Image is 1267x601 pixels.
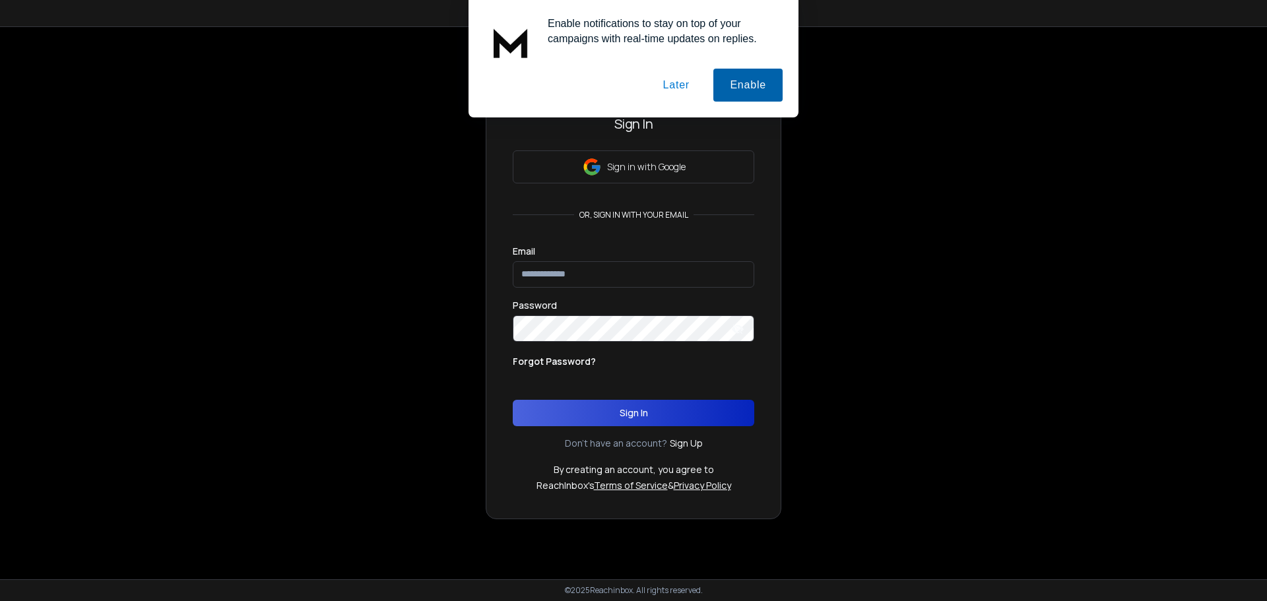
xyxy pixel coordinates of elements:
[537,16,783,46] div: Enable notifications to stay on top of your campaigns with real-time updates on replies.
[513,400,754,426] button: Sign In
[513,115,754,133] h3: Sign In
[607,160,686,174] p: Sign in with Google
[574,210,694,220] p: or, sign in with your email
[513,150,754,183] button: Sign in with Google
[670,437,703,450] a: Sign Up
[513,301,557,310] label: Password
[513,247,535,256] label: Email
[484,16,537,69] img: notification icon
[713,69,783,102] button: Enable
[594,479,668,491] a: Terms of Service
[513,355,596,368] p: Forgot Password?
[646,69,705,102] button: Later
[565,585,703,596] p: © 2025 Reachinbox. All rights reserved.
[565,437,667,450] p: Don't have an account?
[674,479,731,491] a: Privacy Policy
[536,479,731,492] p: ReachInbox's &
[554,463,714,476] p: By creating an account, you agree to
